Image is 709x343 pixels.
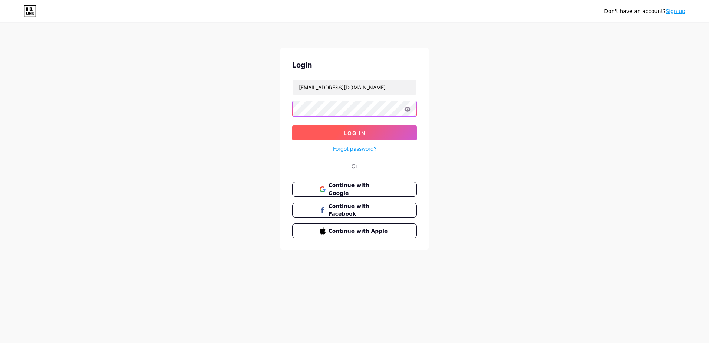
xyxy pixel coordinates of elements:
[293,80,416,95] input: Username
[666,8,685,14] a: Sign up
[333,145,376,153] a: Forgot password?
[292,203,417,218] button: Continue with Facebook
[292,125,417,140] button: Log In
[352,162,357,170] div: Or
[329,227,390,235] span: Continue with Apple
[344,130,366,136] span: Log In
[329,182,390,197] span: Continue with Google
[292,59,417,71] div: Login
[329,202,390,218] span: Continue with Facebook
[604,7,685,15] div: Don't have an account?
[292,223,417,238] button: Continue with Apple
[292,182,417,197] button: Continue with Google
